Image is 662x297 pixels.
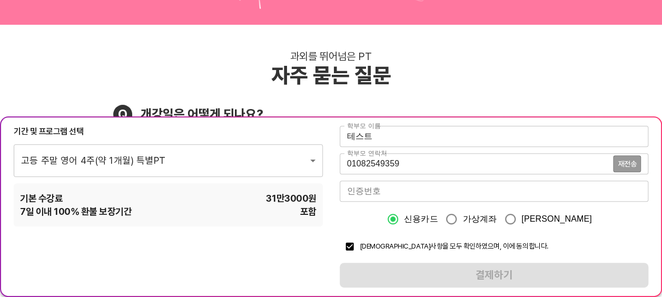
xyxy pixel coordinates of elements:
span: 신용카드 [404,213,438,225]
div: 자주 묻는 질문 [271,63,391,88]
div: 기간 및 프로그램 선택 [14,126,323,137]
input: 학부모 이름을 입력해주세요 [340,126,649,147]
span: 포함 [300,205,316,218]
span: 기본 수강료 [20,192,63,205]
button: 재전송 [613,155,641,172]
span: [PERSON_NAME] [521,213,592,225]
span: 31만3000 원 [266,192,316,205]
div: 개강일은 어떻게 되나요? [141,106,263,122]
div: 고등 주말 영어 4주(약 1개월) 특별PT [14,144,323,176]
span: 가상계좌 [462,213,497,225]
input: 학부모 연락처를 입력해주세요 [340,153,614,174]
span: [DEMOGRAPHIC_DATA]사항을 모두 확인하였으며, 이에 동의합니다. [360,242,548,250]
div: Q [113,105,132,124]
span: 재전송 [618,160,636,167]
span: 7 일 이내 100% 환불 보장기간 [20,205,132,218]
div: 과외를 뛰어넘은 PT [290,50,372,63]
